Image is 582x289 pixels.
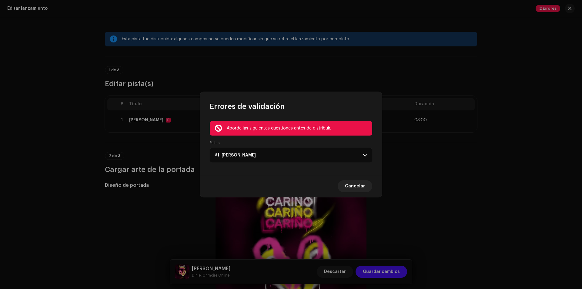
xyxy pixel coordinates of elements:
[215,153,256,158] span: #1 [PERSON_NAME]
[210,102,285,111] span: Errores de validación
[345,180,365,192] span: Cancelar
[210,140,219,145] label: Pistas
[210,148,372,163] p-accordion-header: #1 [PERSON_NAME]
[227,125,367,132] div: Aborde las siguientes cuestiones antes de distribuir.
[338,180,372,192] button: Cancelar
